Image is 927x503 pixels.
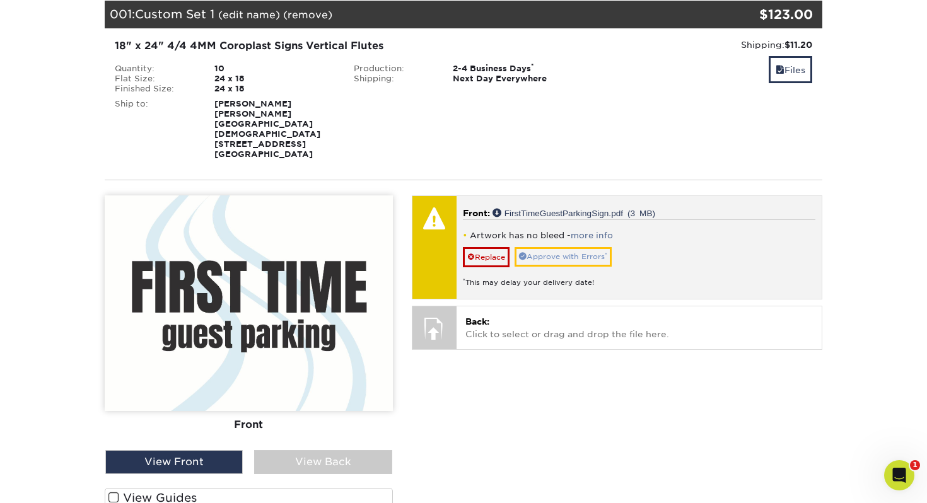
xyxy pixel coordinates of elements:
span: Back: [465,316,489,327]
a: more info [571,231,613,240]
div: This may delay your delivery date! [463,267,815,288]
strong: [PERSON_NAME] [PERSON_NAME][GEOGRAPHIC_DATA][DEMOGRAPHIC_DATA] [STREET_ADDRESS] [GEOGRAPHIC_DATA] [214,99,320,159]
div: Finished Size: [105,84,205,94]
a: (remove) [283,9,332,21]
a: (edit name) [218,9,280,21]
div: $123.00 [703,5,813,24]
p: Click to select or drag and drop the file here. [465,315,813,341]
div: Production: [344,64,444,74]
div: Shipping: [344,74,444,84]
div: 2-4 Business Days [443,64,583,74]
span: Front: [463,208,490,218]
span: Custom Set 1 [135,7,214,21]
div: View Back [254,450,392,474]
div: View Front [105,450,243,474]
li: Artwork has no bleed - [463,230,815,241]
a: Approve with Errors* [515,247,612,267]
div: Ship to: [105,99,205,159]
a: Files [769,56,812,83]
div: Quantity: [105,64,205,74]
div: Front [105,411,393,439]
strong: $11.20 [784,40,812,50]
div: Shipping: [592,38,812,51]
span: 1 [910,460,920,470]
div: 24 x 18 [205,74,344,84]
div: 001: [105,1,703,28]
div: 10 [205,64,344,74]
div: Next Day Everywhere [443,74,583,84]
span: files [776,65,784,75]
div: Flat Size: [105,74,205,84]
iframe: Intercom live chat [884,460,914,490]
div: 18" x 24" 4/4 4MM Coroplast Signs Vertical Flutes [115,38,573,54]
a: Replace [463,247,510,267]
a: FirstTimeGuestParkingSign.pdf (3 MB) [493,208,655,217]
div: 24 x 18 [205,84,344,94]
